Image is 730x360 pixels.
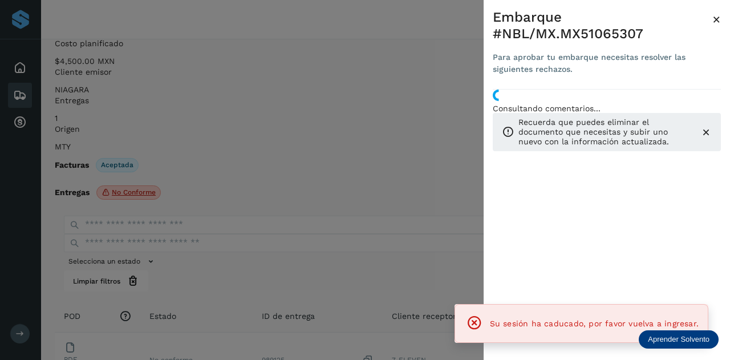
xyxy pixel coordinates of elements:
div: Embarque #NBL/MX.MX51065307 [493,9,712,42]
div: Para aprobar tu embarque necesitas resolver las siguientes rechazos. [493,51,712,75]
p: Consultando comentarios... [493,104,721,114]
p: Recuerda que puedes eliminar el documento que necesitas y subir uno nuevo con la información actu... [518,118,691,146]
button: Close [712,9,721,30]
div: Aprender Solvento [639,330,719,349]
span: × [712,11,721,27]
p: Aprender Solvento [648,335,709,344]
span: Su sesión ha caducado, por favor vuelva a ingresar. [490,319,699,328]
